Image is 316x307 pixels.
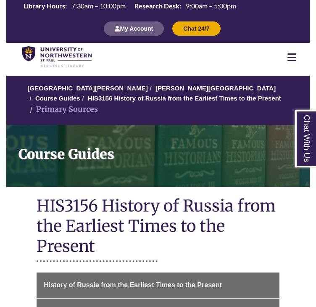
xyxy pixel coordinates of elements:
[88,95,281,102] a: HIS3156 History of Russia from the Earliest Times to the Present
[28,103,98,116] li: Primary Sources
[172,25,220,32] a: Chat 24/7
[131,1,182,11] th: Research Desk:
[13,125,310,176] h1: Course Guides
[20,1,68,11] th: Library Hours:
[186,2,236,10] span: 9:00am – 5:00pm
[20,1,240,12] table: Hours Today
[172,21,220,36] button: Chat 24/7
[20,1,240,13] a: Hours Today
[104,25,164,32] a: My Account
[104,21,164,36] button: My Account
[37,196,279,258] h1: HIS3156 History of Russia from the Earliest Times to the Present
[6,125,310,187] a: Course Guides
[44,281,222,288] span: History of Russia from the Earliest Times to the Present
[35,95,80,102] a: Course Guides
[28,85,148,92] a: [GEOGRAPHIC_DATA][PERSON_NAME]
[71,2,126,10] span: 7:30am – 10:00pm
[155,85,276,92] a: [PERSON_NAME][GEOGRAPHIC_DATA]
[22,46,92,68] img: UNWSP Library Logo
[37,273,279,298] a: History of Russia from the Earliest Times to the Present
